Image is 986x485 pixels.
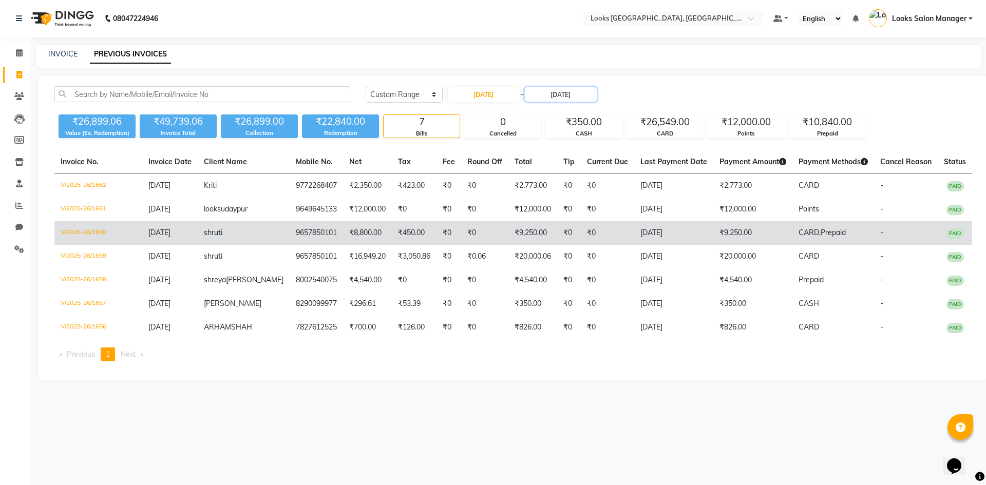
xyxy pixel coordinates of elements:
[557,174,581,198] td: ₹0
[59,129,136,138] div: Value (Ex. Redemption)
[525,87,597,102] input: End Date
[226,275,283,284] span: [PERSON_NAME]
[634,245,713,268] td: [DATE]
[148,299,170,308] span: [DATE]
[204,251,222,261] span: shruti
[221,114,298,129] div: ₹26,899.00
[392,292,437,316] td: ₹53.39
[290,221,343,245] td: 9657850101
[789,115,865,129] div: ₹10,840.00
[563,157,575,166] span: Tip
[437,316,461,339] td: ₹0
[581,245,634,268] td: ₹0
[54,86,350,102] input: Search by Name/Mobile/Email/Invoice No
[581,174,634,198] td: ₹0
[290,245,343,268] td: 9657850101
[581,292,634,316] td: ₹0
[54,292,142,316] td: V/2025-26/1657
[290,316,343,339] td: 7827612525
[946,299,964,309] span: PAID
[148,275,170,284] span: [DATE]
[880,228,883,237] span: -
[204,322,231,332] span: ARHAM
[546,129,622,138] div: CASH
[59,114,136,129] div: ₹26,899.06
[204,299,261,308] span: [PERSON_NAME]
[204,228,222,237] span: shruti
[467,157,502,166] span: Round Off
[880,275,883,284] span: -
[557,221,581,245] td: ₹0
[461,198,508,221] td: ₹0
[508,292,557,316] td: ₹350.00
[581,316,634,339] td: ₹0
[880,299,883,308] span: -
[627,129,703,138] div: CARD
[437,174,461,198] td: ₹0
[946,228,964,239] span: PAID
[634,268,713,292] td: [DATE]
[799,228,821,237] span: CARD,
[54,268,142,292] td: V/2025-26/1658
[392,174,437,198] td: ₹423.00
[204,157,247,166] span: Client Name
[581,268,634,292] td: ₹0
[290,268,343,292] td: 8002540075
[557,245,581,268] td: ₹0
[946,181,964,191] span: PAID
[398,157,411,166] span: Tax
[708,129,784,138] div: Points
[392,221,437,245] td: ₹450.00
[880,157,932,166] span: Cancel Reason
[302,129,379,138] div: Redemption
[296,157,333,166] span: Mobile No.
[946,276,964,286] span: PAID
[713,245,792,268] td: ₹20,000.00
[799,157,868,166] span: Payment Methods
[461,174,508,198] td: ₹0
[384,115,460,129] div: 7
[343,174,392,198] td: ₹2,350.00
[231,322,252,332] span: SHAH
[465,115,541,129] div: 0
[944,157,966,166] span: Status
[290,174,343,198] td: 9772268407
[627,115,703,129] div: ₹26,549.00
[302,114,379,129] div: ₹22,840.00
[713,292,792,316] td: ₹350.00
[204,181,217,190] span: Kriti
[546,115,622,129] div: ₹350.00
[54,347,972,361] nav: Pagination
[508,316,557,339] td: ₹826.00
[343,316,392,339] td: ₹700.00
[54,174,142,198] td: V/2025-26/1662
[148,228,170,237] span: [DATE]
[557,198,581,221] td: ₹0
[869,9,887,27] img: Looks Salon Manager
[713,198,792,221] td: ₹12,000.00
[437,198,461,221] td: ₹0
[448,87,520,102] input: Start Date
[799,299,819,308] span: CASH
[148,322,170,332] span: [DATE]
[521,89,524,100] span: -
[437,268,461,292] td: ₹0
[557,268,581,292] td: ₹0
[140,129,217,138] div: Invoice Total
[290,198,343,221] td: 9649645133
[392,316,437,339] td: ₹126.00
[799,204,819,214] span: Points
[54,221,142,245] td: V/2025-26/1660
[789,129,865,138] div: Prepaid
[581,198,634,221] td: ₹0
[290,292,343,316] td: 8290099977
[121,350,136,359] span: Next
[465,129,541,138] div: Cancelled
[343,268,392,292] td: ₹4,540.00
[26,4,97,33] img: logo
[48,49,78,59] a: INVOICE
[799,322,819,332] span: CARD
[880,204,883,214] span: -
[634,221,713,245] td: [DATE]
[508,174,557,198] td: ₹2,773.00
